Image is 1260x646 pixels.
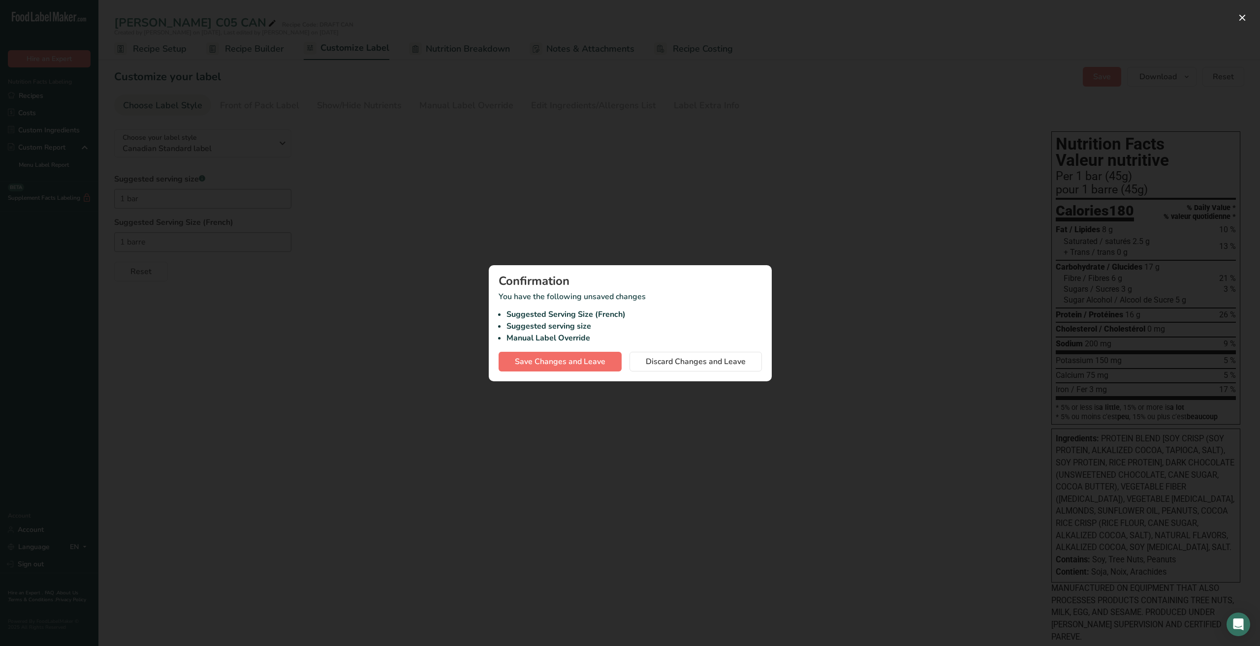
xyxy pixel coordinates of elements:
[1227,613,1250,636] div: Open Intercom Messenger
[499,352,622,371] button: Save Changes and Leave
[646,356,746,368] span: Discard Changes and Leave
[499,291,762,344] p: You have the following unsaved changes
[630,352,762,371] button: Discard Changes and Leave
[506,308,762,320] li: Suggested Serving Size (French)
[506,332,762,344] li: Manual Label Override
[499,275,762,287] div: Confirmation
[515,356,605,368] span: Save Changes and Leave
[506,320,762,332] li: Suggested serving size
